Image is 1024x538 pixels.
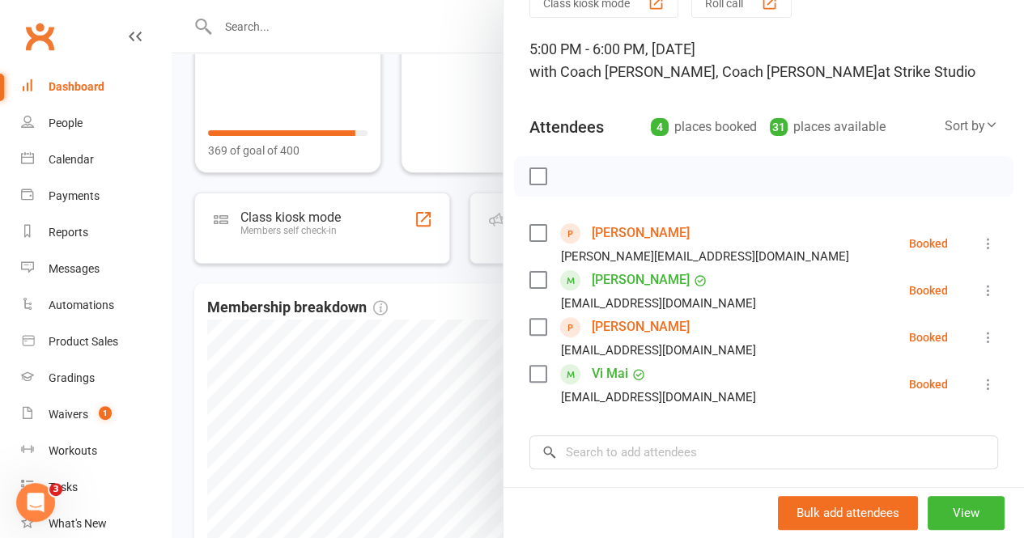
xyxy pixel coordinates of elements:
[19,16,60,57] a: Clubworx
[21,287,171,324] a: Automations
[49,153,94,166] div: Calendar
[49,116,83,129] div: People
[529,63,877,80] span: with Coach [PERSON_NAME], Coach [PERSON_NAME]
[21,105,171,142] a: People
[592,220,690,246] a: [PERSON_NAME]
[945,116,998,137] div: Sort by
[49,262,100,275] div: Messages
[877,63,975,80] span: at Strike Studio
[909,379,948,390] div: Booked
[651,116,757,138] div: places booked
[21,469,171,506] a: Tasks
[21,142,171,178] a: Calendar
[49,189,100,202] div: Payments
[561,246,849,267] div: [PERSON_NAME][EMAIL_ADDRESS][DOMAIN_NAME]
[592,267,690,293] a: [PERSON_NAME]
[21,360,171,396] a: Gradings
[561,293,756,314] div: [EMAIL_ADDRESS][DOMAIN_NAME]
[49,444,97,457] div: Workouts
[651,118,669,136] div: 4
[529,435,998,469] input: Search to add attendees
[21,396,171,433] a: Waivers 1
[49,335,118,348] div: Product Sales
[909,332,948,343] div: Booked
[99,406,112,420] span: 1
[49,371,95,384] div: Gradings
[770,116,886,138] div: places available
[49,408,88,421] div: Waivers
[21,178,171,214] a: Payments
[529,38,998,83] div: 5:00 PM - 6:00 PM, [DATE]
[529,116,604,138] div: Attendees
[49,481,78,494] div: Tasks
[592,314,690,340] a: [PERSON_NAME]
[770,118,788,136] div: 31
[21,251,171,287] a: Messages
[49,80,104,93] div: Dashboard
[49,517,107,530] div: What's New
[561,340,756,361] div: [EMAIL_ADDRESS][DOMAIN_NAME]
[21,324,171,360] a: Product Sales
[21,433,171,469] a: Workouts
[561,387,756,408] div: [EMAIL_ADDRESS][DOMAIN_NAME]
[21,69,171,105] a: Dashboard
[592,361,628,387] a: Vi Mai
[778,496,918,530] button: Bulk add attendees
[909,285,948,296] div: Booked
[928,496,1005,530] button: View
[49,226,88,239] div: Reports
[21,214,171,251] a: Reports
[909,238,948,249] div: Booked
[16,483,55,522] iframe: Intercom live chat
[49,299,114,311] div: Automations
[49,483,62,496] span: 3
